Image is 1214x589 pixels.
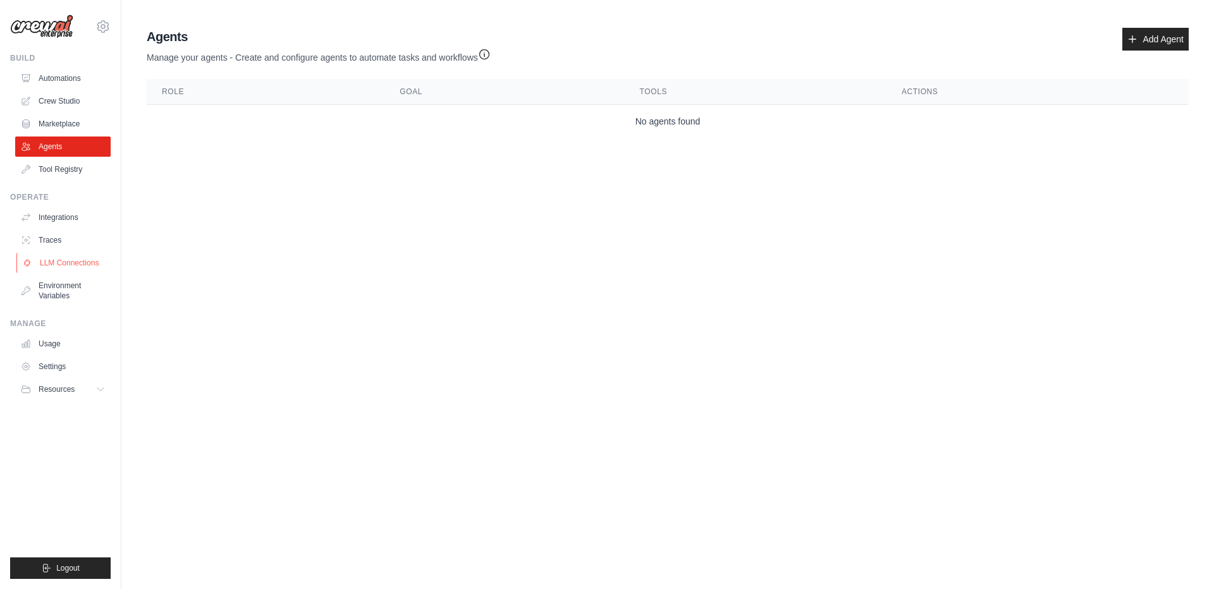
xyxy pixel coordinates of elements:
[384,79,624,105] th: Goal
[15,137,111,157] a: Agents
[10,53,111,63] div: Build
[15,230,111,250] a: Traces
[886,79,1189,105] th: Actions
[39,384,75,394] span: Resources
[16,253,112,273] a: LLM Connections
[15,334,111,354] a: Usage
[15,159,111,179] a: Tool Registry
[15,68,111,88] a: Automations
[10,15,73,39] img: Logo
[147,28,491,46] h2: Agents
[15,91,111,111] a: Crew Studio
[10,192,111,202] div: Operate
[10,319,111,329] div: Manage
[147,46,491,64] p: Manage your agents - Create and configure agents to automate tasks and workflows
[56,563,80,573] span: Logout
[625,79,886,105] th: Tools
[147,105,1189,138] td: No agents found
[15,207,111,228] a: Integrations
[15,379,111,399] button: Resources
[1122,28,1189,51] a: Add Agent
[15,114,111,134] a: Marketplace
[147,79,384,105] th: Role
[10,557,111,579] button: Logout
[15,276,111,306] a: Environment Variables
[15,356,111,377] a: Settings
